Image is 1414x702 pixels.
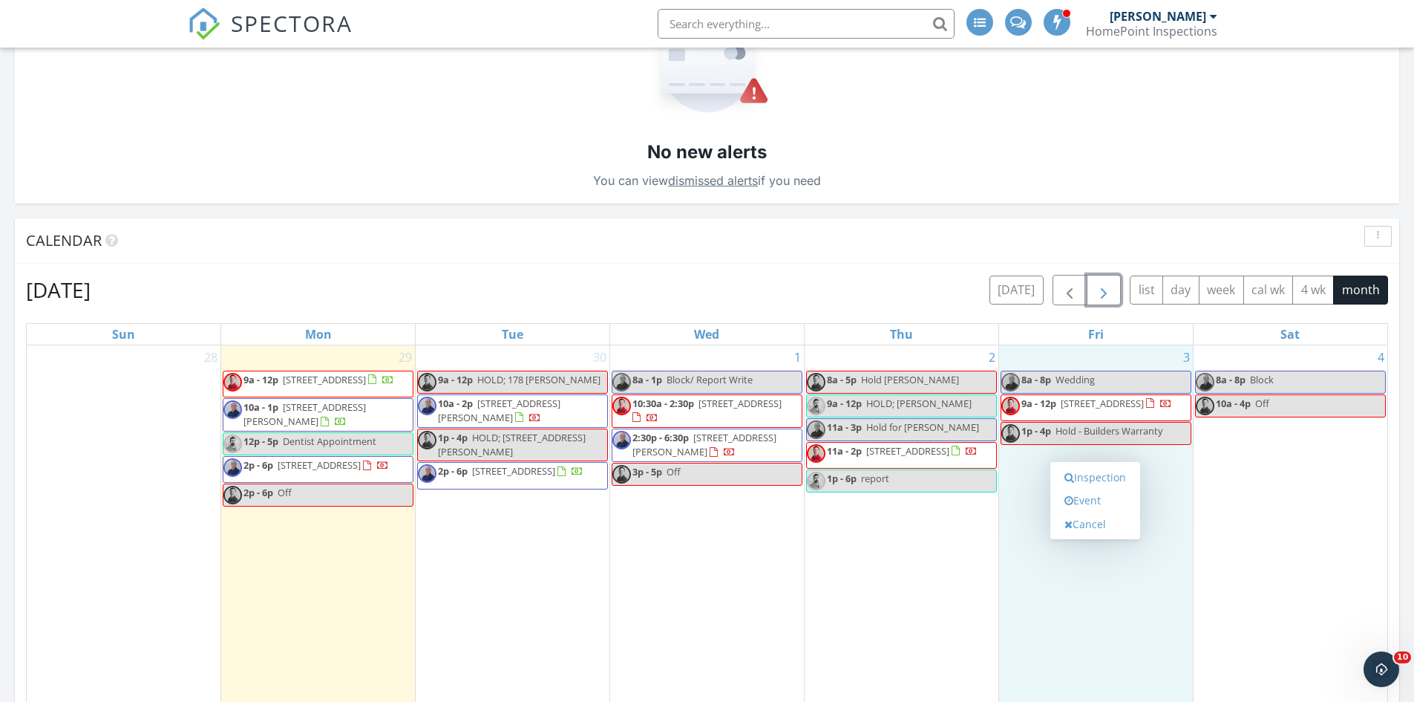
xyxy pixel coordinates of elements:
img: The Best Home Inspection Software - Spectora [188,7,220,40]
p: You can view if you need [593,170,821,191]
a: 10:30a - 2:30p [STREET_ADDRESS] [632,397,782,424]
span: 8a - 1p [632,373,662,386]
button: [DATE] [989,276,1044,305]
img: new_head_shot_2.jpg [1196,373,1214,391]
span: [STREET_ADDRESS] [1061,397,1144,410]
a: 2p - 6p [STREET_ADDRESS] [438,464,583,478]
span: 12p - 5p [243,435,278,448]
a: 2:30p - 6:30p [STREET_ADDRESS][PERSON_NAME] [612,429,802,462]
span: [STREET_ADDRESS] [866,444,949,458]
span: 2:30p - 6:30p [632,431,689,444]
span: Dentist Appointment [283,435,376,448]
a: SPECTORA [188,20,353,51]
a: 9a - 12p [STREET_ADDRESS] [243,373,394,386]
img: new_head_shot_2.jpg [418,464,436,483]
img: profile_pic_1.png [1001,424,1020,443]
button: day [1162,276,1199,305]
a: 10:30a - 2:30p [STREET_ADDRESS] [612,394,802,428]
span: Off [278,486,292,499]
input: Search everything... [658,9,955,39]
span: [STREET_ADDRESS][PERSON_NAME] [438,397,560,424]
a: 2p - 6p [STREET_ADDRESS] [223,456,413,483]
span: 9a - 12p [1021,397,1056,410]
a: Cancel [1057,513,1133,536]
button: Next month [1087,275,1122,305]
a: dismissed alerts [668,173,758,188]
span: 8a - 8p [1216,373,1246,386]
span: Off [667,465,681,478]
a: Tuesday [499,324,526,345]
a: 2:30p - 6:30p [STREET_ADDRESS][PERSON_NAME] [632,431,776,458]
button: week [1199,276,1244,305]
span: [STREET_ADDRESS] [278,458,361,472]
img: tom_2.jpg [223,435,242,453]
span: 1p - 4p [1021,424,1051,438]
img: new_head_shot_2.jpg [807,420,825,439]
span: [STREET_ADDRESS] [283,373,366,386]
img: Empty State [646,23,769,116]
span: Block [1250,373,1274,386]
span: HOLD; 178 [PERSON_NAME] [477,373,600,386]
a: Go to September 29, 2025 [396,345,415,369]
button: list [1130,276,1163,305]
img: profile_pic_1.png [223,373,242,391]
span: 1p - 4p [438,431,468,444]
a: Saturday [1277,324,1303,345]
span: [STREET_ADDRESS][PERSON_NAME] [243,400,366,428]
span: SPECTORA [231,7,353,39]
button: Previous month [1053,275,1087,305]
span: Hold - Builders Warranty [1055,424,1162,438]
span: HOLD; [PERSON_NAME] [866,397,972,410]
span: [STREET_ADDRESS] [698,397,782,410]
img: profile_pic_1.png [807,444,825,463]
h2: [DATE] [26,275,91,305]
img: profile_pic_1.png [418,373,436,391]
span: Hold [PERSON_NAME] [861,373,959,386]
span: 8a - 8p [1021,373,1051,386]
img: profile_pic_1.png [1196,397,1214,415]
img: new_head_shot_2.jpg [612,373,631,391]
img: profile_pic_1.png [807,373,825,391]
h2: No new alerts [647,140,767,165]
span: 9a - 12p [827,397,862,410]
span: 2p - 6p [243,486,273,499]
img: new_head_shot_2.jpg [223,458,242,477]
span: Calendar [26,230,102,250]
span: Hold for [PERSON_NAME] [866,420,979,434]
img: profile_pic_1.png [1001,397,1020,415]
a: Inspection [1057,466,1133,490]
a: Wednesday [691,324,722,345]
a: Go to September 28, 2025 [201,345,220,369]
span: 11a - 3p [827,420,862,434]
span: 8a - 5p [827,373,857,386]
a: 10a - 2p [STREET_ADDRESS][PERSON_NAME] [438,397,560,424]
a: 9a - 12p [STREET_ADDRESS] [223,371,413,397]
span: 9a - 12p [243,373,278,386]
a: Go to October 3, 2025 [1180,345,1193,369]
span: [STREET_ADDRESS] [472,464,555,478]
span: 10:30a - 2:30p [632,397,694,410]
img: profile_pic_1.png [612,465,631,484]
button: 4 wk [1292,276,1334,305]
span: HOLD; [STREET_ADDRESS][PERSON_NAME] [438,431,586,458]
span: 10a - 2p [438,397,473,410]
img: tom_2.jpg [807,397,825,415]
span: 2p - 6p [243,458,273,472]
img: new_head_shot_2.jpg [223,400,242,419]
a: Go to October 2, 2025 [986,345,998,369]
span: 1p - 6p [827,472,857,485]
a: 10a - 2p [STREET_ADDRESS][PERSON_NAME] [417,394,608,428]
a: Sunday [109,324,138,345]
img: tom_2.jpg [807,472,825,490]
img: profile_pic_1.png [418,431,436,449]
img: new_head_shot_2.jpg [612,431,631,449]
span: 2p - 6p [438,464,468,478]
a: 10a - 1p [STREET_ADDRESS][PERSON_NAME] [223,398,413,432]
a: 9a - 12p [STREET_ADDRESS] [1021,397,1172,410]
a: 2p - 6p [STREET_ADDRESS] [243,458,389,472]
span: report [861,472,889,485]
img: profile_pic_1.png [612,397,631,415]
iframe: Intercom live chat [1364,651,1399,687]
span: Wedding [1055,373,1095,386]
img: profile_pic_1.png [223,486,242,504]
